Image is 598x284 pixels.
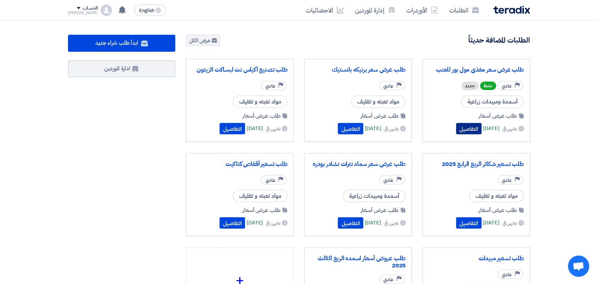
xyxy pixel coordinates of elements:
[502,271,512,278] span: عادي
[456,217,482,229] button: التفاصيل
[483,124,500,133] span: [DATE]
[384,219,399,227] span: ينتهي في
[351,95,406,108] span: مواد تعبئه و تغليف
[365,124,381,133] span: [DATE]
[502,219,517,227] span: ينتهي في
[343,190,406,202] span: أسمدة ومبيدات زراعية
[310,161,406,168] a: طلب عرض سعر سماد نترات نشادر بودره
[384,125,399,132] span: ينتهي في
[429,255,524,262] a: طلب تسعير مبيدات
[361,206,399,215] span: طلب عرض أسعار
[361,112,399,120] span: طلب عرض أسعار
[247,219,263,227] span: [DATE]
[384,276,394,283] span: عادي
[479,206,517,215] span: طلب عرض أسعار
[192,161,288,168] a: طلب تسعير أقفاص كتاكيت
[135,5,166,16] button: English
[502,83,512,89] span: عادي
[233,190,288,202] span: مواد تعبئه و تغليف
[186,35,220,46] a: عرض الكل
[310,255,406,269] a: طلب عروض أسعار اسمده الربع الثالث 2025
[95,39,138,47] span: ابدأ طلب شراء جديد
[568,256,589,277] div: Open chat
[68,11,98,15] div: [PERSON_NAME]
[265,83,275,89] span: عادي
[266,219,281,227] span: ينتهي في
[429,161,524,168] a: طلب تسعير شكائر الربع الرابع 2025
[220,123,245,134] button: التفاصيل
[242,112,281,120] span: طلب عرض أسعار
[192,66,288,73] a: طلب تصنيع أكياس نت لبساكت الزيتون
[469,35,530,45] h4: الطلبات المضافة حديثاً
[338,123,363,134] button: التفاصيل
[83,5,98,11] div: الحساب
[479,112,517,120] span: طلب عرض أسعار
[444,2,485,18] a: الطلبات
[384,177,394,184] span: عادي
[242,206,281,215] span: طلب عرض أسعار
[456,123,482,134] button: التفاصيل
[338,217,363,229] button: التفاصيل
[220,217,245,229] button: التفاصيل
[480,82,496,90] span: نشط
[469,190,524,202] span: مواد تعبئه و تغليف
[502,125,517,132] span: ينتهي في
[429,66,524,73] a: طلب عرض سعر مغذى مول بور للعنب
[310,66,406,73] a: طلب عرض سعر برنيكه بلاستيك
[247,124,263,133] span: [DATE]
[483,219,500,227] span: [DATE]
[493,6,530,14] img: Teradix logo
[233,95,288,108] span: مواد تعبئه و تغليف
[101,5,112,16] img: profile_test.png
[462,82,479,90] div: جديد
[139,8,154,13] span: English
[266,125,281,132] span: ينتهي في
[384,83,394,89] span: عادي
[502,177,512,184] span: عادي
[300,2,350,18] a: الاحصائيات
[350,2,401,18] a: إدارة الموردين
[401,2,444,18] a: الأوردرات
[265,177,275,184] span: عادي
[68,60,176,77] a: ادارة الموردين
[461,95,524,108] span: أسمدة ومبيدات زراعية
[365,219,381,227] span: [DATE]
